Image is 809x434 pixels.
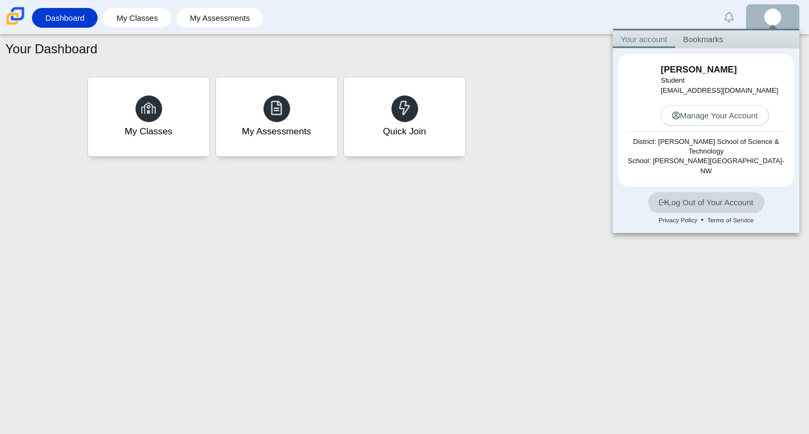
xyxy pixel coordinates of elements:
a: Privacy Policy [655,215,701,225]
a: Log Out of Your Account [648,192,765,213]
a: My Classes [87,77,210,157]
a: My Assessments [182,8,258,28]
div: Quick Join [383,125,426,138]
a: My Assessments [215,77,338,157]
div: • [618,213,794,228]
a: Your account [613,30,675,48]
div: [EMAIL_ADDRESS][DOMAIN_NAME] [661,76,789,95]
img: shylon.macklin.6uqvuJ [623,65,655,97]
img: shylon.macklin.6uqvuJ [764,9,781,26]
div: My Assessments [242,125,311,138]
a: Terms of Service [703,215,757,225]
div: District: [PERSON_NAME] School of Science & Technology [623,137,789,156]
a: Bookmarks [675,30,731,48]
div: My Classes [125,125,173,138]
div: School: [PERSON_NAME][GEOGRAPHIC_DATA]-NW [623,156,789,175]
img: Carmen School of Science & Technology [4,5,27,27]
a: Manage Your Account [661,105,769,126]
a: Quick Join [343,77,466,157]
span: Student [661,76,685,84]
a: Alerts [717,5,741,29]
a: shylon.macklin.6uqvuJ [746,4,799,30]
h1: Your Dashboard [5,40,98,58]
a: Carmen School of Science & Technology [4,20,27,29]
a: Dashboard [37,8,92,28]
a: My Classes [108,8,166,28]
h3: [PERSON_NAME] [661,63,789,76]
